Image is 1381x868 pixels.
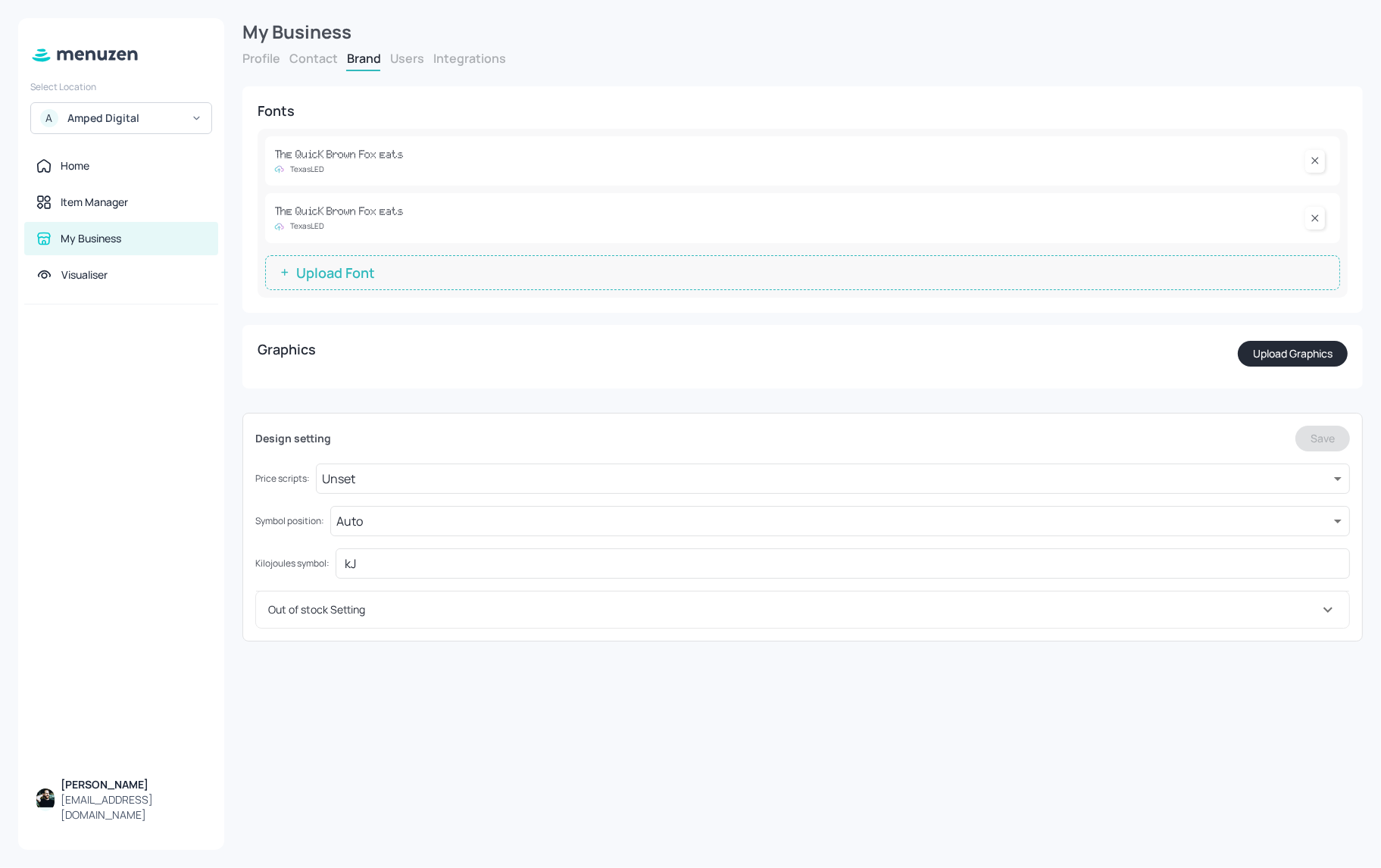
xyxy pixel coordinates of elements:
div: Fonts [258,101,1348,120]
div: Design setting [255,426,1350,451]
p: TexasLED [290,220,324,231]
div: Auto [330,506,1350,536]
button: Profile [242,50,280,67]
button: Upload Font [265,255,1340,290]
button: Users [390,50,424,67]
div: A [40,109,58,127]
button: Upload Graphics [1238,341,1348,367]
div: Item Manager [61,195,128,210]
div: Home [61,158,89,173]
div: My Business [61,231,121,246]
div: [EMAIL_ADDRESS][DOMAIN_NAME] [61,792,206,823]
button: Contact [289,50,338,67]
div: Visualiser [61,267,108,283]
div: Unset [316,464,1350,494]
div: Kilojoules symbol: [255,557,330,570]
div: Select Location [30,80,212,93]
div: Amped Digital [67,111,182,126]
div: Out of stock Setting [268,601,1319,617]
div: Symbol position: [255,514,324,528]
p: TexasLED [290,164,324,174]
div: Out of stock Setting [256,592,1349,628]
div: My Business [242,18,1363,45]
button: Integrations [433,50,506,67]
img: AOh14Gi4dQW7IVANwAlDPR0YeRFOMCxAoteUMcORJYyS1Q=s96-c [36,788,55,807]
div: The quick brown fox eats [274,148,1299,164]
div: The quick brown fox eats [274,205,1299,220]
div: Price scripts: [255,472,310,486]
button: Brand [347,50,381,67]
span: Upload Font [289,265,383,280]
div: [PERSON_NAME] [61,777,206,792]
div: Graphics [258,340,316,358]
